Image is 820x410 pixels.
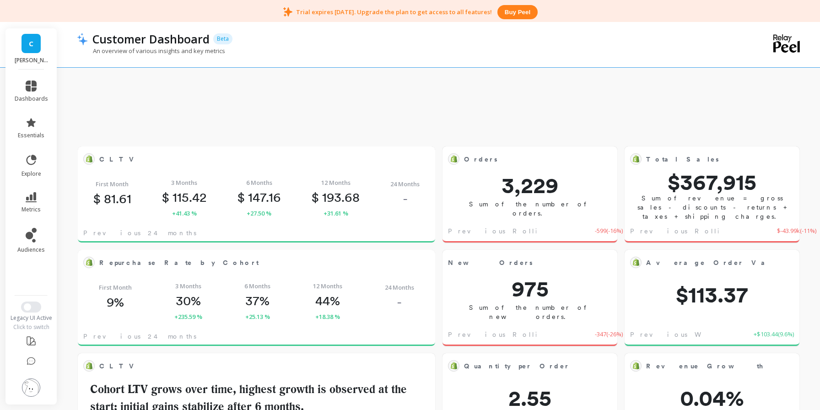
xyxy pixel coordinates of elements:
[464,155,497,164] span: Orders
[246,178,272,187] span: 6 Months
[625,284,799,306] span: $113.37
[448,256,583,269] span: New Orders
[77,47,225,55] p: An overview of various insights and key metrics
[99,155,139,164] span: CLTV
[397,294,402,310] p: -
[630,227,777,236] span: Previous Rolling 7-day
[99,258,259,268] span: Repurchase Rate by Cohort
[315,293,340,308] p: 44%
[442,387,617,409] span: 2.55
[22,206,41,213] span: metrics
[245,312,270,321] span: +25.13 %
[442,200,617,218] p: Sum of the number of orders.
[22,170,41,178] span: explore
[99,283,132,292] span: First Month
[321,178,351,187] span: 12 Months
[176,293,201,308] p: 30%
[625,194,799,221] p: Sum of revenue = gross sales - discounts - returns + taxes + shipping charges.
[296,8,492,16] p: Trial expires [DATE]. Upgrade the plan to get access to all features!
[625,171,799,193] span: $367,915
[92,31,210,47] p: Customer Dashboard
[442,174,617,196] span: 3,229
[646,155,719,164] span: Total Sales
[17,246,45,254] span: audiences
[595,330,623,339] span: -347 ( -26% )
[448,227,595,236] span: Previous Rolling 7-day
[93,191,101,206] span: $
[213,33,232,44] p: Beta
[5,314,57,322] div: Legacy UI Active
[646,256,765,269] span: Average Order Value*
[315,312,340,321] span: +18.38 %
[464,361,570,371] span: Quantity per Order
[175,281,201,291] span: 3 Months
[385,283,414,292] span: 24 Months
[21,302,41,313] button: Switch to New UI
[464,360,583,372] span: Quantity per Order
[646,360,765,372] span: Revenue Growth Rate
[464,153,583,166] span: Orders
[15,57,48,64] p: Cann
[29,38,33,49] span: C
[171,178,197,187] span: 3 Months
[448,330,595,339] span: Previous Rolling 7-day
[313,281,342,291] span: 12 Months
[18,132,44,139] span: essentials
[172,209,197,218] span: +41.43 %
[162,189,207,205] p: 115.42
[162,189,169,205] span: $
[174,312,202,321] span: +235.59 %
[245,293,270,308] p: 37%
[99,360,400,372] span: CLTV
[625,387,799,409] span: 0.04%
[83,332,196,341] span: Previous 24 months
[646,361,800,371] span: Revenue Growth Rate
[77,32,88,45] img: header icon
[99,361,139,371] span: CLTV
[442,303,617,321] p: Sum of the number of new orders.
[448,258,533,268] span: New Orders
[442,278,617,300] span: 975
[99,153,400,166] span: CLTV
[99,256,400,269] span: Repurchase Rate by Cohort
[93,191,131,206] p: 81.61
[5,324,57,331] div: Click to switch
[595,227,623,236] span: -599 ( -16% )
[646,258,791,268] span: Average Order Value*
[777,227,816,236] span: $-43.99k ( -11% )
[497,5,538,19] button: Buy peel
[324,209,348,218] span: +31.61 %
[312,189,319,205] span: $
[107,294,124,310] p: 9%
[646,153,765,166] span: Total Sales
[15,95,48,102] span: dashboards
[22,378,40,397] img: profile picture
[403,191,408,206] p: -
[83,228,196,237] span: Previous 24 months
[312,189,360,205] p: 193.68
[390,179,420,189] span: 24 Months
[754,330,794,339] span: +$103.44 ( 9.6% )
[244,281,270,291] span: 6 Months
[247,209,271,218] span: +27.50 %
[237,189,281,205] p: 147.16
[630,330,721,339] span: Previous Week
[96,179,129,189] span: First Month
[237,189,245,205] span: $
